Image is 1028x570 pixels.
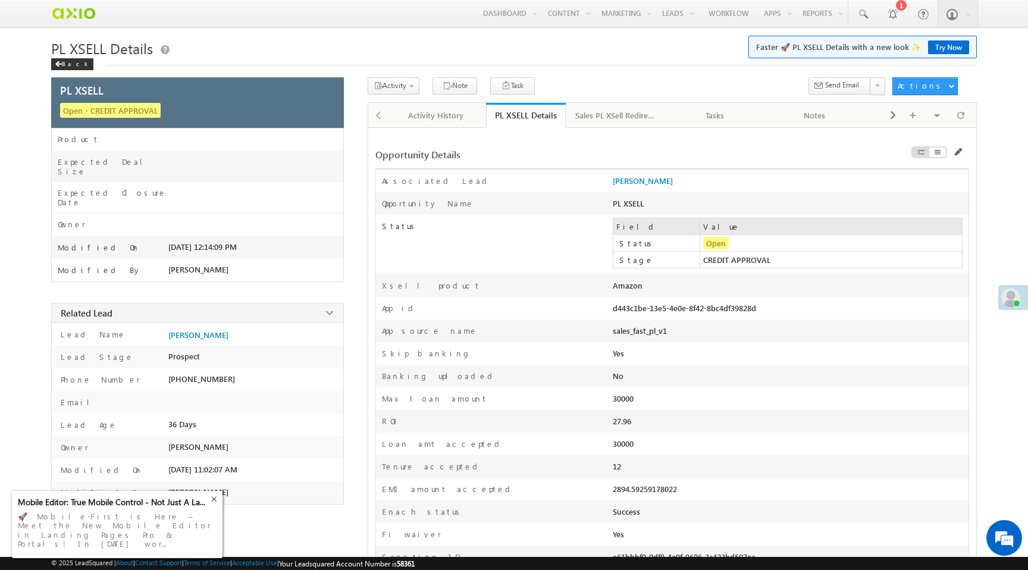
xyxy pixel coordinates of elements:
[613,393,826,410] div: 30000
[875,108,954,123] div: Documents
[613,218,700,235] td: Field
[58,157,168,176] label: Expected Deal Size
[382,529,441,539] label: Fi waiver
[279,559,415,568] span: Your Leadsquared Account Number is
[58,419,117,430] label: Lead Age
[396,108,476,123] div: Activity History
[495,109,557,121] div: PL XSELL Details
[58,397,99,407] label: Email
[387,103,487,128] a: Activity History
[61,307,112,319] span: Related Lead
[58,243,140,252] label: Modified On
[58,465,143,475] label: Modified On
[756,41,969,53] span: Faster 🚀 PL XSELL Details with a new look ✨
[168,242,237,252] span: [DATE] 12:14:09 PM
[382,484,515,494] label: EMI amount accepted
[766,103,866,128] a: Notes
[928,40,969,54] a: Try Now
[382,371,497,381] label: Banking uploaded
[382,176,491,186] label: Associated Lead
[613,303,826,320] div: d443c1be-13e5-4e0e-8f42-8bc4df39828d
[432,77,477,95] button: Note
[566,103,666,127] li: Sales PL XSell Redirection
[368,77,419,95] button: Activity
[613,198,826,215] div: PL XSELL
[382,348,471,358] label: Skip banking
[490,77,535,95] button: Task
[168,419,196,429] span: 36 Days
[382,393,488,403] label: Max loan amount
[892,77,958,95] button: Actions
[168,330,228,340] a: [PERSON_NAME]
[613,280,826,297] div: Amazon
[700,218,962,235] td: Value
[382,552,460,562] label: Sanction ID
[613,529,826,546] div: Yes
[60,83,104,98] span: PL XSELL
[168,352,200,361] span: Prospect
[382,280,481,290] label: Xsell product
[51,39,153,58] span: PL XSELL Details
[486,103,566,128] a: PL XSELL Details
[382,416,400,426] label: ROI
[775,108,855,123] div: Notes
[58,220,86,229] label: Owner
[376,215,613,231] label: Status
[168,487,228,497] span: [PERSON_NAME]
[58,352,134,362] label: Lead Stage
[675,108,755,123] div: Tasks
[168,465,237,474] span: [DATE] 11:02:07 AM
[58,329,126,339] label: Lead Name
[703,237,729,249] span: Open
[205,488,225,508] div: +
[58,442,89,452] label: Owner
[575,108,655,123] div: Sales PL XSell Redirection
[382,303,418,313] label: App id
[808,77,871,95] button: Send Email
[58,487,145,497] label: Modified By
[383,81,406,90] span: Activity
[616,238,703,248] label: Status
[51,3,96,24] img: Custom Logo
[51,58,93,70] div: Back
[865,103,965,128] a: Documents
[168,442,228,452] span: [PERSON_NAME]
[898,80,945,91] div: Actions
[18,508,217,552] div: 🚀 Mobile-First is Here – Meet the New Mobile Editor in Landing Pages Pro & Portals! In [DATE] wor...
[58,374,140,384] label: Phone Number
[613,371,826,387] div: No
[232,559,277,566] a: Acceptable Use
[18,497,209,508] div: Mobile Editor: True Mobile Control - Not Just A La...
[51,559,415,568] span: © 2025 LeadSquared | | | | |
[116,559,133,566] a: About
[382,506,464,516] label: Enach status
[375,148,766,161] div: Opportunity Details
[382,461,482,471] label: Tenure accepted
[566,103,666,128] a: Sales PL XSell Redirection
[616,255,703,265] label: Stage
[135,559,182,566] a: Contact Support
[666,103,766,128] a: Tasks
[382,198,474,208] label: Opportunity Name
[613,552,826,568] div: e61bbbf9-9df0-4e9f-9606-3c423bd597ea
[613,439,826,455] div: 30000
[397,559,415,568] span: 58361
[613,416,826,433] div: 27.96
[168,374,235,384] span: [PHONE_NUMBER]
[58,134,99,144] label: Product
[168,265,228,274] span: [PERSON_NAME]
[613,506,826,523] div: Success
[825,80,859,90] span: Send Email
[60,103,161,118] span: Open - CREDIT APPROVAL
[613,461,826,478] div: 12
[58,188,168,207] label: Expected Closure Date
[58,265,142,275] label: Modified By
[613,348,826,365] div: Yes
[613,484,826,500] div: 2894.59259178022
[613,176,673,186] a: [PERSON_NAME]
[382,325,478,336] label: App source name
[184,559,230,566] a: Terms of Service
[382,439,504,449] label: Loan amt accepted
[700,252,962,268] td: CREDIT APPROVAL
